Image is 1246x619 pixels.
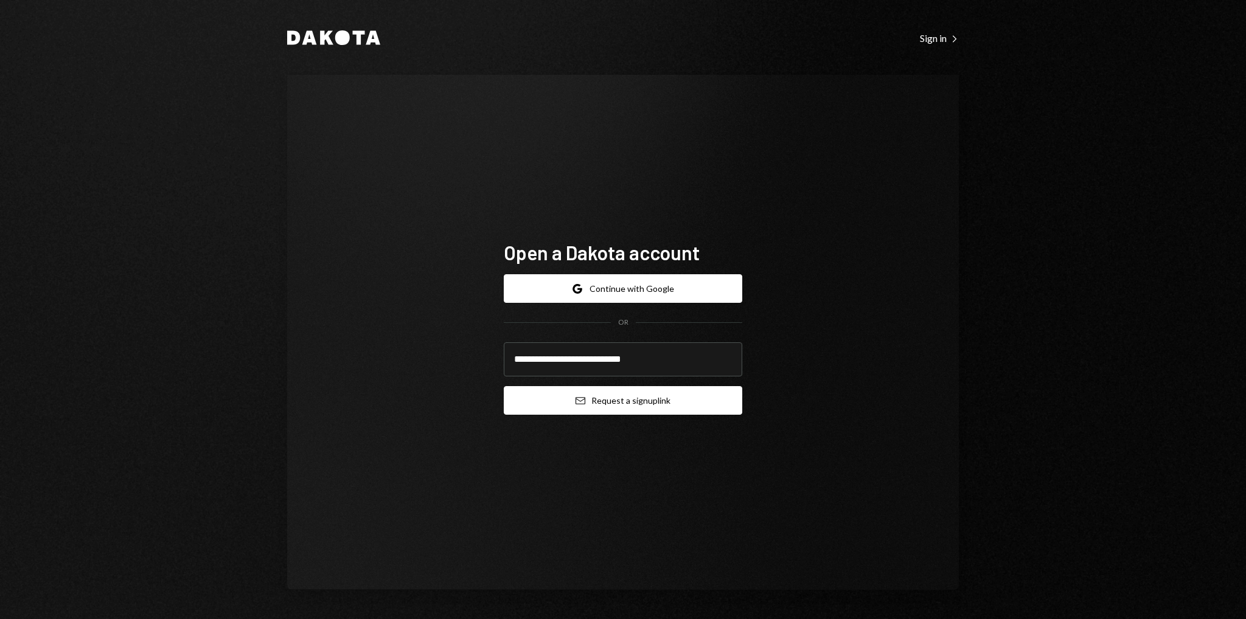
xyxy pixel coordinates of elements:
div: Sign in [920,32,959,44]
div: OR [618,317,628,328]
button: Continue with Google [504,274,742,303]
a: Sign in [920,31,959,44]
button: Request a signuplink [504,386,742,415]
h1: Open a Dakota account [504,240,742,265]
